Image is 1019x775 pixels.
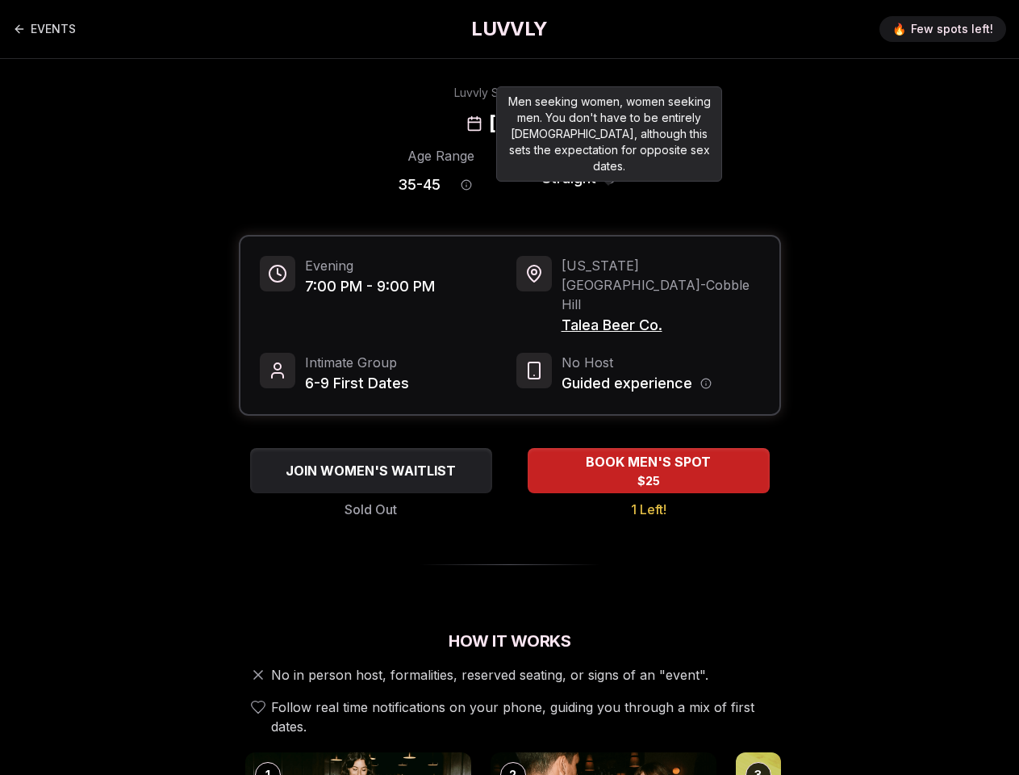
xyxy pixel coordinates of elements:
[637,473,660,489] span: $25
[271,665,708,685] span: No in person host, formalities, reserved seating, or signs of an "event".
[583,452,714,471] span: BOOK MEN'S SPOT
[454,85,565,101] div: Luvvly Speed Dating
[700,378,712,389] button: Host information
[562,372,692,395] span: Guided experience
[892,21,906,37] span: 🔥
[305,372,409,395] span: 6-9 First Dates
[471,16,547,42] a: LUVVLY
[562,256,760,314] span: [US_STATE][GEOGRAPHIC_DATA] - Cobble Hill
[489,111,552,136] h2: [DATE]
[271,697,775,736] span: Follow real time notifications on your phone, guiding you through a mix of first dates.
[911,21,993,37] span: Few spots left!
[345,500,397,519] span: Sold Out
[631,500,666,519] span: 1 Left!
[398,174,441,196] span: 35 - 45
[562,314,760,337] span: Talea Beer Co.
[528,448,770,493] button: BOOK MEN'S SPOT - 1 Left!
[305,275,435,298] span: 7:00 PM - 9:00 PM
[562,353,712,372] span: No Host
[13,13,76,45] a: Back to events
[449,167,484,203] button: Age range information
[282,461,459,480] span: JOIN WOMEN'S WAITLIST
[250,448,492,493] button: JOIN WOMEN'S WAITLIST - Sold Out
[305,353,409,372] span: Intimate Group
[496,86,722,182] div: Men seeking women, women seeking men. You don't have to be entirely [DEMOGRAPHIC_DATA], although ...
[398,146,484,165] div: Age Range
[305,256,435,275] span: Evening
[239,630,781,652] h2: How It Works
